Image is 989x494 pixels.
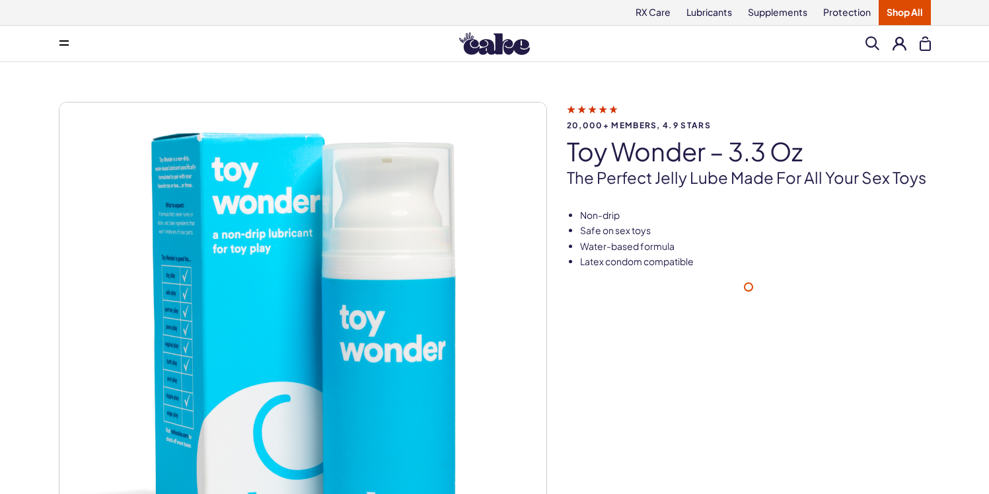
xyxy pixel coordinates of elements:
[567,138,931,165] h1: Toy Wonder – 3.3 oz
[567,103,931,130] a: 20,000+ members, 4.9 stars
[567,121,931,130] span: 20,000+ members, 4.9 stars
[580,255,931,268] li: Latex condom compatible
[567,167,931,189] p: The perfect jelly lube made for all your sex toys
[580,240,931,253] li: Water-based formula
[580,224,931,237] li: Safe on sex toys
[459,32,530,55] img: Hello Cake
[580,209,931,222] li: Non-drip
